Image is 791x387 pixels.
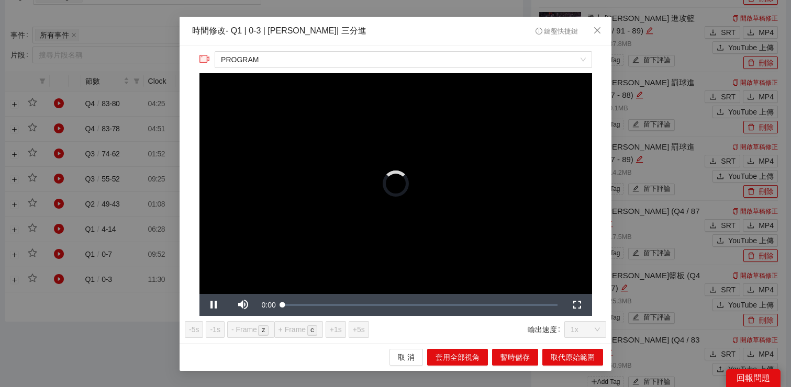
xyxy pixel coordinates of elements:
button: + Framec [274,321,323,337]
button: -5s [185,321,203,337]
button: +1s [326,321,346,337]
span: info-circle [536,28,542,35]
span: close [593,26,601,35]
button: - Framez [227,321,274,337]
button: Fullscreen [563,293,592,315]
label: 輸出速度 [528,321,564,337]
span: 鍵盤快捷鍵 [536,28,578,35]
span: PROGRAM [221,52,585,67]
span: video-camera [199,53,210,64]
button: +5s [349,321,369,337]
span: 套用全部視角 [436,351,480,362]
button: 套用全部視角 [427,348,488,365]
button: Pause [199,293,229,315]
button: Close [583,17,611,45]
span: 暫時儲存 [500,351,530,362]
div: Progress Bar [283,303,558,305]
button: -1s [206,321,224,337]
span: 0:00 [262,300,276,309]
button: Mute [229,293,258,315]
button: 暫時儲存 [492,348,538,365]
div: 回報問題 [726,369,781,387]
button: 取代原始範圍 [542,348,603,365]
button: 取 消 [389,348,423,365]
div: 時間修改 - Q1 | 0-3 | [PERSON_NAME]| 三分進 [192,25,366,37]
span: 取代原始範圍 [551,351,595,362]
span: 1x [571,321,600,337]
span: 取 消 [398,351,415,362]
div: Video Player [199,73,592,294]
